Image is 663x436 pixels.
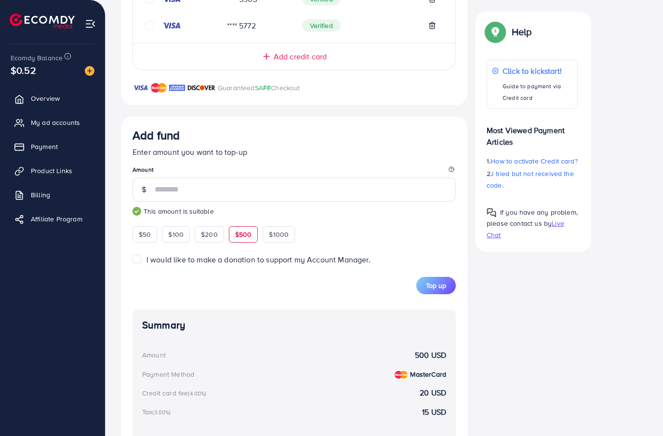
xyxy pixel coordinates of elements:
[487,168,578,191] p: 2.
[133,146,456,158] p: Enter amount you want to top-up
[145,21,154,30] svg: circle
[133,128,180,142] h3: Add fund
[416,277,456,294] button: Top up
[426,281,446,290] span: Top up
[31,214,82,224] span: Affiliate Program
[142,350,166,360] div: Amount
[302,19,341,32] span: Verified
[142,388,210,398] div: Credit card fee
[622,393,656,429] iframe: Chat
[269,230,289,239] span: $1000
[139,230,151,239] span: $50
[420,387,446,398] strong: 20 USD
[133,165,456,177] legend: Amount
[503,81,572,104] p: Guide to payment via Credit card
[487,207,578,228] span: If you have any problem, please contact us by
[152,409,171,416] small: (3.00%)
[395,371,408,379] img: credit
[142,407,174,417] div: Tax
[10,14,75,28] img: logo
[11,53,63,63] span: Ecomdy Balance
[142,319,446,331] h4: Summary
[422,407,446,418] strong: 15 USD
[7,161,98,180] a: Product Links
[169,82,185,94] img: brand
[487,117,578,148] p: Most Viewed Payment Articles
[31,142,58,151] span: Payment
[31,166,72,176] span: Product Links
[7,89,98,108] a: Overview
[31,190,50,200] span: Billing
[142,369,194,379] div: Payment Method
[133,206,456,216] small: This amount is suitable
[7,113,98,132] a: My ad accounts
[31,94,60,103] span: Overview
[85,18,96,29] img: menu
[218,82,300,94] p: Guaranteed Checkout
[410,369,446,379] strong: MasterCard
[188,390,206,397] small: (4.00%)
[133,207,141,216] img: guide
[7,185,98,204] a: Billing
[503,65,572,77] p: Click to kickstart!
[415,350,446,361] strong: 500 USD
[235,230,252,239] span: $500
[512,26,532,38] p: Help
[133,82,148,94] img: brand
[11,63,36,77] span: $0.52
[487,155,578,167] p: 1.
[162,22,181,29] img: credit
[487,169,574,190] span: I tried but not received the code.
[168,230,184,239] span: $100
[7,209,98,229] a: Affiliate Program
[487,208,496,218] img: Popup guide
[85,66,94,76] img: image
[487,23,504,41] img: Popup guide
[255,83,271,93] span: SAFE
[274,51,327,62] span: Add credit card
[146,254,371,265] span: I would like to make a donation to support my Account Manager.
[491,156,577,166] span: How to activate Credit card?
[151,82,167,94] img: brand
[187,82,215,94] img: brand
[31,118,80,127] span: My ad accounts
[7,137,98,156] a: Payment
[201,230,218,239] span: $200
